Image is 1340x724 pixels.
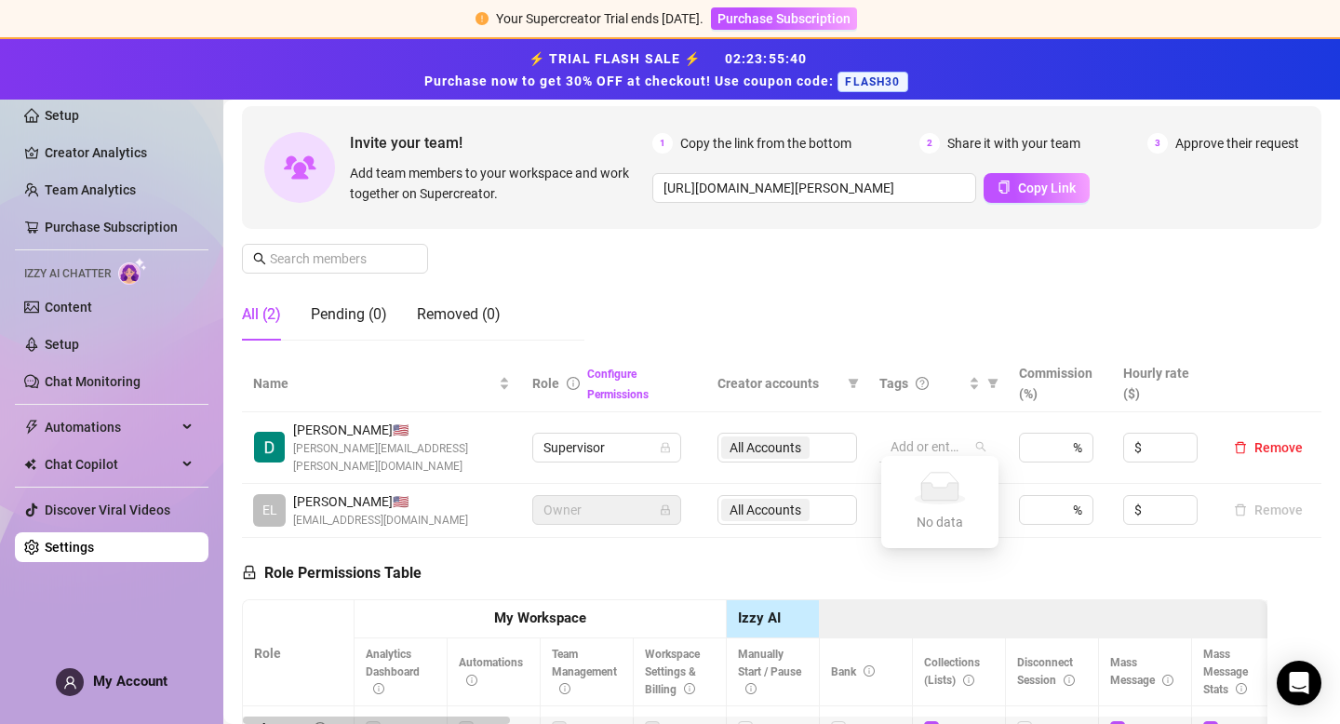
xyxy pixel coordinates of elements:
span: Purchase Subscription [717,11,851,26]
span: Your Supercreator Trial ends [DATE]. [496,11,703,26]
span: EL [262,500,277,520]
span: Tags [879,373,908,394]
a: Purchase Subscription [45,220,178,235]
span: Analytics Dashboard [366,648,420,696]
span: [PERSON_NAME] 🇺🇸 [293,420,510,440]
span: lock [242,565,257,580]
span: Team Management [552,648,617,696]
span: info-circle [745,683,757,694]
img: Dave Warford [254,432,285,463]
th: Commission (%) [1008,355,1111,412]
span: Remove [1254,440,1303,455]
span: Add team members to your workspace and work together on Supercreator. [350,163,645,204]
a: Settings [45,540,94,555]
span: lock [660,442,671,453]
button: Remove [1226,499,1310,521]
span: Invite your team! [350,131,652,154]
span: question-circle [916,377,929,390]
span: Copy Link [1018,181,1076,195]
img: Chat Copilot [24,458,36,471]
span: Supervisor [543,434,670,462]
th: Role [243,600,355,706]
span: filter [848,378,859,389]
a: Team Analytics [45,182,136,197]
a: Setup [45,337,79,352]
div: All (2) [242,303,281,326]
span: copy [998,181,1011,194]
span: Collections (Lists) [924,656,980,687]
th: Name [242,355,521,412]
span: 1 [652,133,673,154]
input: Search members [270,248,402,269]
span: filter [844,369,863,397]
span: Chat Copilot [45,449,177,479]
span: Creator accounts [717,373,840,394]
span: [PERSON_NAME][EMAIL_ADDRESS][PERSON_NAME][DOMAIN_NAME] [293,440,510,476]
div: Removed (0) [417,303,501,326]
button: Remove [1226,436,1310,459]
a: Creator Analytics [45,138,194,168]
span: info-circle [567,377,580,390]
th: Hourly rate ($) [1112,355,1215,412]
span: info-circle [466,675,477,686]
strong: Purchase now to get 30% OFF at checkout! Use coupon code: [424,74,837,88]
span: search [253,252,266,265]
span: 2 [919,133,940,154]
div: Pending (0) [311,303,387,326]
span: Disconnect Session [1017,656,1075,687]
span: 3 [1147,133,1168,154]
span: user [63,676,77,690]
span: Name [253,373,495,394]
img: AI Chatter [118,258,147,285]
span: Approve their request [1175,133,1299,154]
span: Share it with your team [947,133,1080,154]
span: My Account [93,673,167,690]
button: Purchase Subscription [711,7,857,30]
button: Copy Link [984,173,1090,203]
span: info-circle [684,683,695,694]
strong: My Workspace [494,610,586,626]
span: filter [987,378,998,389]
span: Copy the link from the bottom [680,133,851,154]
div: Open Intercom Messenger [1277,661,1321,705]
span: Manually Start / Pause [738,648,801,696]
h5: Role Permissions Table [242,562,422,584]
a: Setup [45,108,79,123]
div: No data [904,512,976,532]
span: 02 : 23 : 55 : 40 [725,51,808,66]
span: Izzy AI Chatter [24,265,111,283]
a: Purchase Subscription [711,11,857,26]
span: lock [660,504,671,516]
span: info-circle [963,675,974,686]
span: Mass Message [1110,656,1173,687]
span: info-circle [1064,675,1075,686]
span: Mass Message Stats [1203,648,1248,696]
span: [EMAIL_ADDRESS][DOMAIN_NAME] [293,512,468,530]
span: info-circle [373,683,384,694]
a: Chat Monitoring [45,374,141,389]
span: info-circle [864,665,875,677]
span: Automations [45,412,177,442]
span: delete [1234,441,1247,454]
span: [PERSON_NAME] 🇺🇸 [293,491,468,512]
strong: Izzy AI [738,610,781,626]
span: Role [532,376,559,391]
span: Workspace Settings & Billing [645,648,700,696]
a: Configure Permissions [587,368,649,401]
span: info-circle [559,683,570,694]
a: Content [45,300,92,315]
span: info-circle [1162,675,1173,686]
span: Owner [543,496,670,524]
span: thunderbolt [24,420,39,435]
span: exclamation-circle [476,12,489,25]
span: Automations [459,656,523,687]
span: filter [984,369,1002,397]
span: FLASH30 [837,72,907,92]
a: Discover Viral Videos [45,503,170,517]
strong: ⚡ TRIAL FLASH SALE ⚡ [424,51,915,88]
span: info-circle [1236,683,1247,694]
span: Bank [831,665,875,678]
